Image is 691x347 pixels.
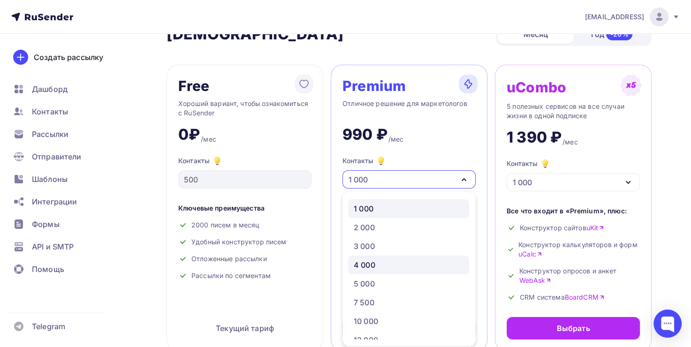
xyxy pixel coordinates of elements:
button: Контакты 1 000 [507,158,640,191]
div: Отличное решение для маркетологов [342,99,476,118]
a: Отправители [8,147,119,166]
div: Ключевые преимущества [178,204,311,213]
div: 1 000 [513,177,532,188]
span: Дашборд [32,83,68,95]
div: Год [574,24,650,44]
div: 0₽ [178,125,200,144]
h2: [DEMOGRAPHIC_DATA] [167,25,344,44]
div: 990 ₽ [342,125,387,144]
span: Шаблоны [32,173,68,185]
span: Telegram [32,321,65,332]
div: Контакты [342,155,387,166]
span: Помощь [32,264,64,275]
div: Месяц [498,25,574,44]
div: Удобный конструктор писем [178,237,311,247]
a: Рассылки [8,125,119,143]
ul: Контакты 1 000 [342,192,476,347]
div: 13 000 [354,334,378,346]
div: 1 000 [354,203,373,214]
div: Рассылки по сегментам [178,271,311,280]
span: Конструктор опросов и анкет [519,266,640,285]
div: Контакты [507,158,551,169]
a: uCalc [518,249,542,259]
a: Контакты [8,102,119,121]
span: Контакты [32,106,68,117]
a: Формы [8,215,119,234]
div: Free [178,78,210,93]
span: Конструктор калькуляторов и форм [518,240,640,259]
div: Текущий тариф [178,317,311,339]
div: 4 000 [354,259,375,271]
span: CRM система [520,293,605,302]
div: 5 полезных сервисов на все случаи жизни в одной подписке [507,102,640,121]
span: Формы [32,219,60,230]
span: API и SMTP [32,241,74,252]
span: Конструктор сайтов [520,223,604,233]
span: Отправители [32,151,82,162]
span: Интеграции [32,196,77,207]
button: Контакты 1 000 [342,155,476,189]
div: Контакты [178,155,311,166]
div: 7 500 [354,297,374,308]
div: 1 390 ₽ [507,128,562,147]
div: 10 000 [354,316,378,327]
div: 2 000 [354,222,375,233]
div: uCombo [507,80,566,95]
div: /мес [562,137,578,147]
a: Шаблоны [8,170,119,189]
div: Выбрать [557,323,590,334]
div: /мес [201,135,216,144]
div: 3 000 [354,241,375,252]
span: [EMAIL_ADDRESS] [585,12,644,22]
div: Premium [342,78,406,93]
a: WebAsk [519,276,552,285]
div: 2000 писем в месяц [178,220,311,230]
div: Все что входит в «Premium», плюс: [507,206,640,216]
div: Отложенные рассылки [178,254,311,264]
span: Рассылки [32,128,68,140]
div: /мес [388,135,404,144]
div: Хороший вариант, чтобы ознакомиться с RuSender [178,99,311,118]
div: Создать рассылку [34,52,103,63]
a: [EMAIL_ADDRESS] [585,8,680,26]
a: Дашборд [8,80,119,98]
a: uKit [586,223,605,233]
a: BoardCRM [565,293,605,302]
div: 5 000 [354,278,375,289]
div: -20% [606,28,633,40]
div: 1 000 [349,174,368,185]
